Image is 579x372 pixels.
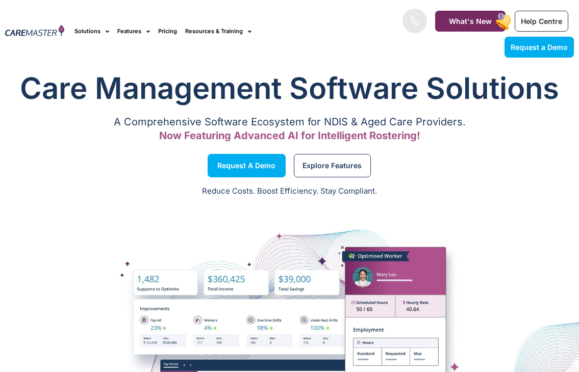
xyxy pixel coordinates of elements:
p: A Comprehensive Software Ecosystem for NDIS & Aged Care Providers. [5,119,574,125]
span: Explore Features [303,163,362,168]
nav: Menu [74,14,369,48]
a: Explore Features [294,154,371,177]
a: Solutions [74,14,109,48]
img: CareMaster Logo [5,25,64,38]
a: Features [117,14,150,48]
a: Resources & Training [185,14,251,48]
a: What's New [435,11,506,32]
span: Now Featuring Advanced AI for Intelligent Rostering! [159,129,420,142]
span: What's New [449,17,492,25]
a: Request a Demo [208,154,286,177]
a: Help Centre [515,11,568,32]
span: Request a Demo [217,163,275,168]
span: Help Centre [521,17,562,25]
h1: Care Management Software Solutions [5,68,574,109]
a: Request a Demo [505,37,574,58]
p: Reduce Costs. Boost Efficiency. Stay Compliant. [6,185,573,197]
a: Pricing [158,14,177,48]
span: Request a Demo [511,43,568,51]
